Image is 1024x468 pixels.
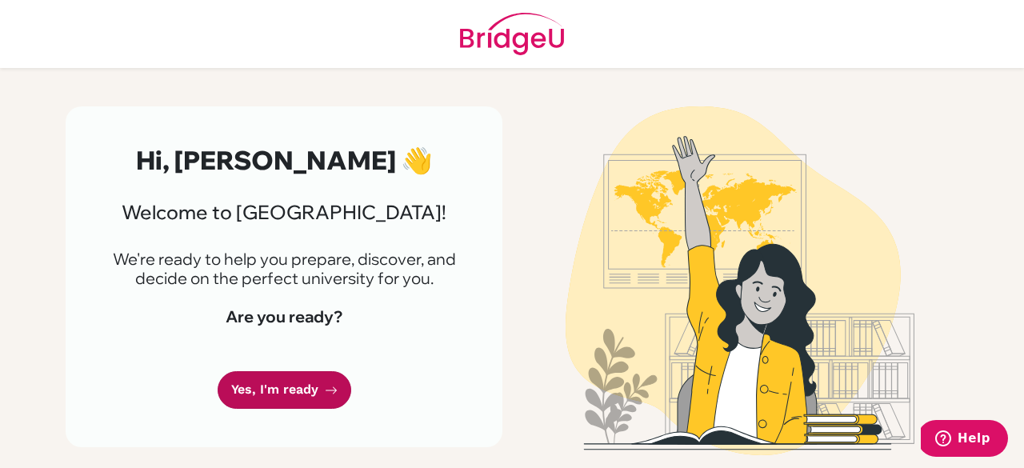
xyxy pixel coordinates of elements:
iframe: Opens a widget where you can find more information [921,420,1008,460]
a: Yes, I'm ready [218,371,351,409]
h4: Are you ready? [104,307,464,326]
p: We're ready to help you prepare, discover, and decide on the perfect university for you. [104,250,464,288]
h3: Welcome to [GEOGRAPHIC_DATA]! [104,201,464,224]
h2: Hi, [PERSON_NAME] 👋 [104,145,464,175]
